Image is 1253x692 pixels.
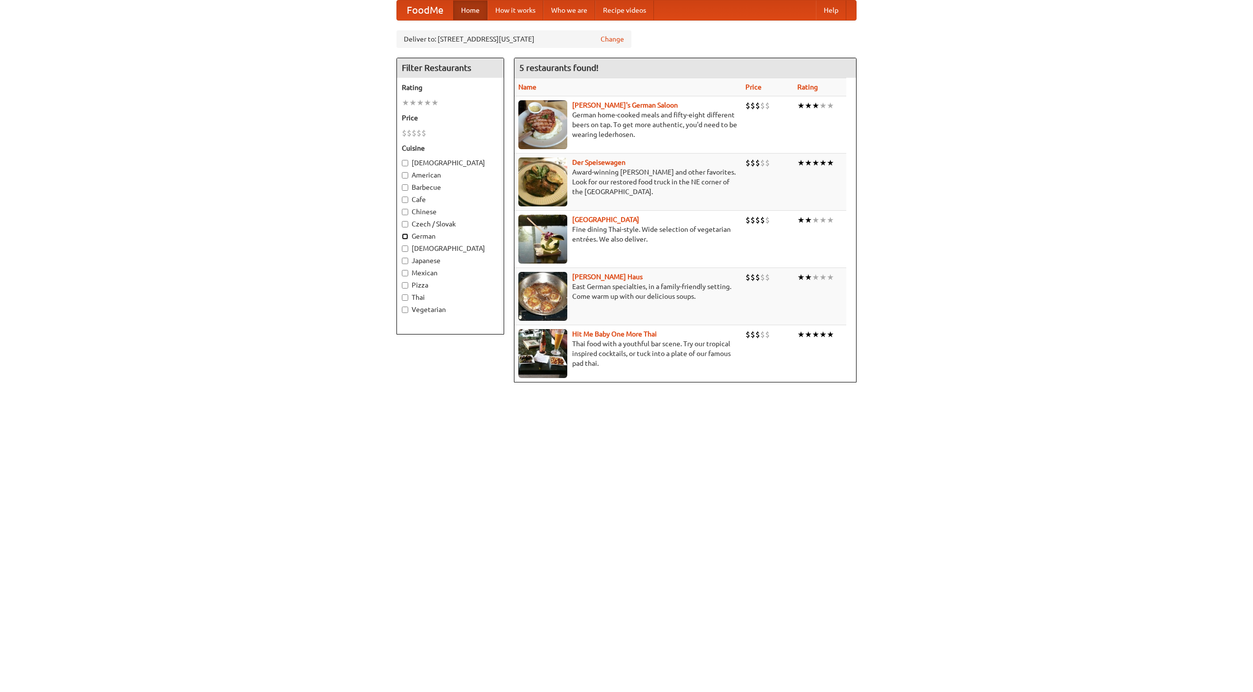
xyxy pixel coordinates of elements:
a: How it works [487,0,543,20]
li: $ [745,157,750,168]
li: ★ [827,329,834,340]
label: [DEMOGRAPHIC_DATA] [402,244,499,253]
li: ★ [805,100,812,111]
div: Deliver to: [STREET_ADDRESS][US_STATE] [396,30,631,48]
li: $ [417,128,421,138]
a: FoodMe [397,0,453,20]
p: Award-winning [PERSON_NAME] and other favorites. Look for our restored food truck in the NE corne... [518,167,738,197]
li: $ [765,215,770,225]
a: Change [601,34,624,44]
p: Fine dining Thai-style. Wide selection of vegetarian entrées. We also deliver. [518,224,738,244]
a: Price [745,83,762,91]
li: ★ [805,272,812,283]
input: Japanese [402,258,408,264]
input: Mexican [402,270,408,276]
a: Home [453,0,487,20]
label: Vegetarian [402,305,499,314]
li: $ [412,128,417,138]
input: Thai [402,294,408,301]
input: [DEMOGRAPHIC_DATA] [402,246,408,252]
label: Barbecue [402,182,499,192]
a: Der Speisewagen [572,158,626,166]
li: ★ [409,97,417,108]
li: ★ [819,100,827,111]
li: ★ [805,329,812,340]
li: $ [750,100,755,111]
li: $ [750,157,755,168]
a: [PERSON_NAME] Haus [572,273,643,281]
li: $ [755,100,760,111]
h5: Rating [402,83,499,92]
li: ★ [812,100,819,111]
li: $ [760,272,765,283]
img: babythai.jpg [518,329,567,378]
input: Cafe [402,197,408,203]
li: ★ [797,329,805,340]
li: $ [760,329,765,340]
li: $ [755,329,760,340]
li: $ [750,329,755,340]
li: $ [421,128,426,138]
li: ★ [797,157,805,168]
a: Name [518,83,536,91]
li: $ [750,272,755,283]
li: ★ [819,215,827,225]
a: Who we are [543,0,595,20]
li: ★ [797,215,805,225]
a: [GEOGRAPHIC_DATA] [572,216,639,223]
input: German [402,233,408,240]
li: $ [765,100,770,111]
li: $ [765,272,770,283]
li: ★ [805,215,812,225]
input: American [402,172,408,179]
h5: Price [402,113,499,123]
input: Vegetarian [402,307,408,313]
ng-pluralize: 5 restaurants found! [519,63,599,72]
img: speisewagen.jpg [518,157,567,206]
input: Barbecue [402,184,408,191]
input: [DEMOGRAPHIC_DATA] [402,160,408,166]
li: $ [760,215,765,225]
a: Help [816,0,846,20]
label: American [402,170,499,180]
label: Thai [402,292,499,302]
li: ★ [819,157,827,168]
h4: Filter Restaurants [397,58,504,78]
h5: Cuisine [402,143,499,153]
li: ★ [819,272,827,283]
li: $ [745,215,750,225]
li: ★ [812,272,819,283]
li: $ [745,272,750,283]
li: ★ [812,215,819,225]
li: ★ [797,272,805,283]
li: $ [745,100,750,111]
li: $ [755,157,760,168]
li: $ [765,157,770,168]
label: Japanese [402,256,499,266]
li: $ [745,329,750,340]
li: $ [755,272,760,283]
label: [DEMOGRAPHIC_DATA] [402,158,499,168]
a: Recipe videos [595,0,654,20]
label: Cafe [402,195,499,204]
li: ★ [402,97,409,108]
li: ★ [827,100,834,111]
a: [PERSON_NAME]'s German Saloon [572,101,678,109]
li: $ [402,128,407,138]
label: Mexican [402,268,499,278]
li: ★ [431,97,439,108]
input: Czech / Slovak [402,221,408,227]
li: ★ [797,100,805,111]
li: $ [760,157,765,168]
img: satay.jpg [518,215,567,264]
img: esthers.jpg [518,100,567,149]
li: ★ [417,97,424,108]
a: Rating [797,83,818,91]
p: German home-cooked meals and fifty-eight different beers on tap. To get more authentic, you'd nee... [518,110,738,139]
li: ★ [827,215,834,225]
input: Pizza [402,282,408,289]
img: kohlhaus.jpg [518,272,567,321]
